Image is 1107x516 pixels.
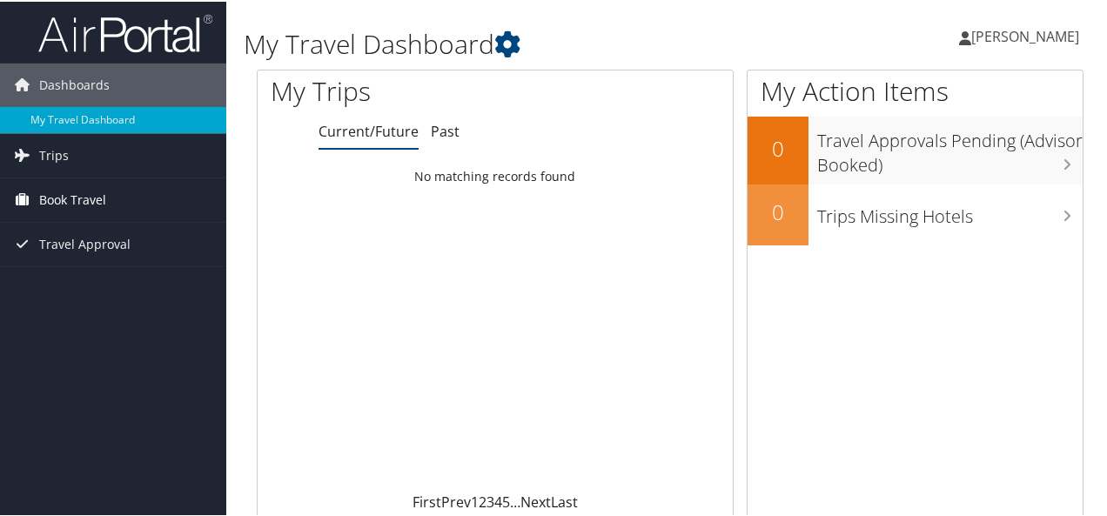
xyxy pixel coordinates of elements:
[520,491,551,510] a: Next
[39,177,106,220] span: Book Travel
[271,71,521,108] h1: My Trips
[494,491,502,510] a: 4
[39,132,69,176] span: Trips
[748,71,1083,108] h1: My Action Items
[38,11,212,52] img: airportal-logo.png
[502,491,510,510] a: 5
[959,9,1097,61] a: [PERSON_NAME]
[486,491,494,510] a: 3
[748,115,1083,182] a: 0Travel Approvals Pending (Advisor Booked)
[413,491,441,510] a: First
[817,118,1083,176] h3: Travel Approvals Pending (Advisor Booked)
[431,120,460,139] a: Past
[244,24,812,61] h1: My Travel Dashboard
[971,25,1079,44] span: [PERSON_NAME]
[471,491,479,510] a: 1
[551,491,578,510] a: Last
[479,491,486,510] a: 2
[39,221,131,265] span: Travel Approval
[748,196,808,225] h2: 0
[748,132,808,162] h2: 0
[817,194,1083,227] h3: Trips Missing Hotels
[748,183,1083,244] a: 0Trips Missing Hotels
[39,62,110,105] span: Dashboards
[441,491,471,510] a: Prev
[258,159,733,191] td: No matching records found
[319,120,419,139] a: Current/Future
[510,491,520,510] span: …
